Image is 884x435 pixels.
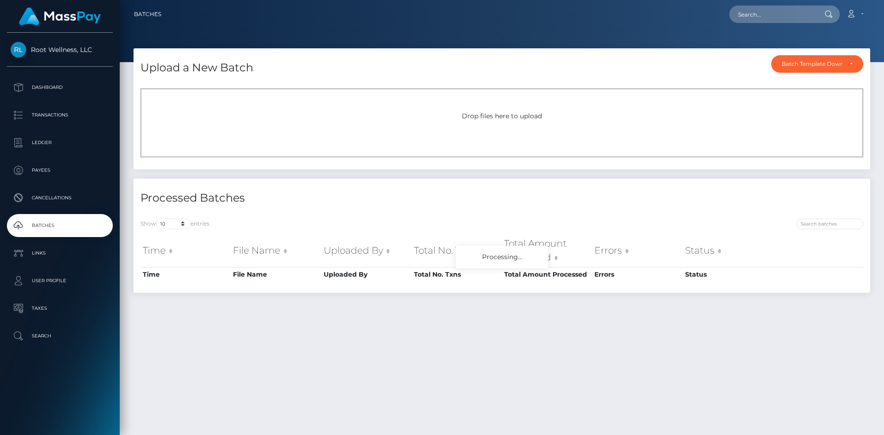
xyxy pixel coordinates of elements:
span: Drop files here to upload [462,112,542,120]
a: Search [7,325,113,348]
div: Batch Template Download [782,60,842,68]
p: Ledger [11,136,109,150]
a: Cancellations [7,186,113,209]
h4: Upload a New Batch [140,60,253,76]
p: Batches [11,219,109,232]
th: Total No. Txns [412,234,502,267]
th: Uploaded By [321,234,412,267]
div: Processing... [456,246,548,268]
button: Batch Template Download [771,55,863,73]
a: Dashboard [7,76,113,99]
h4: Processed Batches [140,190,495,206]
p: User Profile [11,274,109,288]
a: Batches [7,214,113,237]
p: Taxes [11,302,109,315]
th: Total No. Txns [412,267,502,282]
p: Links [11,246,109,260]
th: File Name [231,267,321,282]
th: Errors [592,267,682,282]
th: Time [140,234,231,267]
th: Time [140,267,231,282]
th: Total Amount Processed [502,234,592,267]
p: Transactions [11,108,109,122]
th: Total Amount Processed [502,267,592,282]
img: Root Wellness, LLC [11,42,26,58]
a: Ledger [7,131,113,154]
p: Payees [11,163,109,177]
input: Search... [729,6,816,23]
select: Showentries [156,219,191,229]
span: Root Wellness, LLC [7,46,113,54]
a: Transactions [7,104,113,127]
input: Search batches [797,219,863,229]
p: Dashboard [11,81,109,94]
img: MassPay Logo [19,7,101,25]
th: Uploaded By [321,267,412,282]
a: Batches [134,5,161,24]
p: Search [11,329,109,343]
a: Taxes [7,297,113,320]
th: Status [683,267,773,282]
th: Status [683,234,773,267]
a: Links [7,242,113,265]
th: File Name [231,234,321,267]
label: Show entries [140,219,209,229]
th: Errors [592,234,682,267]
a: User Profile [7,269,113,292]
p: Cancellations [11,191,109,205]
a: Payees [7,159,113,182]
